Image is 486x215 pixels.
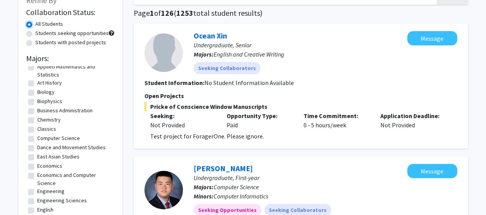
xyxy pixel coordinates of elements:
[298,111,375,130] div: 0 - 5 hours/week
[26,54,114,63] h2: Majors:
[37,171,113,187] label: Economics and Computer Science
[37,153,80,161] label: East Asian Studies
[37,197,87,205] label: Engineering Sciences
[35,38,106,47] label: Students with posted projects
[37,187,65,195] label: Engineering
[37,107,93,115] label: Business Administration
[407,164,457,178] button: Message Yize Wang
[221,111,298,130] div: Paid
[194,62,260,74] mat-chip: Seeking Collaborators
[194,183,214,191] b: Majors:
[35,29,109,37] label: Students seeking opportunities
[37,116,61,124] label: Chemistry
[37,143,106,152] label: Dance and Movement Studies
[407,31,457,45] button: Message Ocean Xin
[37,125,56,133] label: Classics
[37,162,62,170] label: Economics
[144,102,457,111] span: Pricke of Conscience Window Manuscripts
[214,183,259,191] span: Computer Science
[194,192,214,200] b: Minors:
[194,50,214,58] b: Majors:
[26,8,114,17] h2: Collaboration Status:
[375,111,451,130] div: Not Provided
[134,8,468,18] h1: Page of ( total student results)
[204,79,294,87] span: No Student Information Available
[194,174,259,182] span: Undergraduate, First-year
[6,180,33,209] iframe: Chat
[304,111,369,120] p: Time Commitment:
[150,132,457,141] p: Test project for ForagerOne. Please ignore.
[194,41,251,49] span: Undergraduate, Senior
[150,111,216,120] p: Seeking:
[227,111,292,120] p: Opportunity Type:
[194,163,253,173] a: [PERSON_NAME]
[35,20,63,28] label: All Students
[37,88,55,96] label: Biology
[144,92,184,100] span: Open Projects
[176,8,193,18] span: 1253
[194,31,227,40] a: Ocean Xin
[380,111,446,120] p: Application Deadline:
[150,8,154,18] span: 1
[214,192,268,200] span: Computer Informatics
[150,120,216,130] div: Not Provided
[37,97,62,105] label: Biophysics
[37,63,113,79] label: Applied Mathematics and Statistics
[214,50,284,58] span: English and Creative Writing
[37,79,62,87] label: Art History
[161,8,174,18] span: 126
[144,79,204,87] b: Student Information:
[37,134,80,142] label: Computer Science
[37,206,53,214] label: English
